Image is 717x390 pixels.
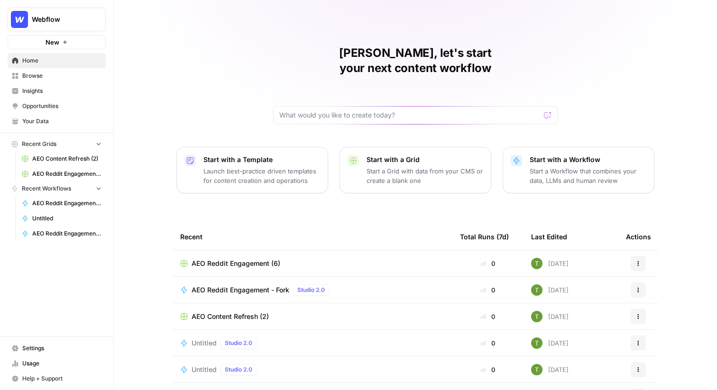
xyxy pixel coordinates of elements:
a: Insights [8,83,106,99]
p: Start a Grid with data from your CMS or create a blank one [367,166,483,185]
div: [DATE] [531,337,569,349]
a: Browse [8,68,106,83]
div: Total Runs (7d) [460,224,509,250]
span: AEO Content Refresh (2) [192,312,269,321]
div: Actions [626,224,651,250]
div: [DATE] [531,364,569,375]
img: Webflow Logo [11,11,28,28]
span: Usage [22,359,101,368]
span: Untitled [32,214,101,223]
span: AEO Content Refresh (2) [32,154,101,163]
span: Untitled [192,365,217,374]
a: Usage [8,356,106,371]
a: AEO Reddit Engagement (6) [180,259,445,268]
button: Recent Workflows [8,181,106,196]
div: [DATE] [531,311,569,322]
div: Recent [180,224,445,250]
a: AEO Reddit Engagement - ForkStudio 2.0 [180,284,445,296]
span: AEO Reddit Engagement (6) [192,259,280,268]
button: Help + Support [8,371,106,386]
img: yba7bbzze900hr86j8rqqvfn473j [531,284,542,296]
a: AEO Content Refresh (2) [18,151,106,166]
button: Start with a WorkflowStart a Workflow that combines your data, LLMs and human review [503,147,654,193]
a: UntitledStudio 2.0 [180,364,445,375]
button: Workspace: Webflow [8,8,106,31]
a: AEO Reddit Engagement (6) [18,166,106,181]
img: yba7bbzze900hr86j8rqqvfn473j [531,258,542,269]
img: yba7bbzze900hr86j8rqqvfn473j [531,311,542,322]
span: Recent Workflows [22,184,71,193]
a: AEO Reddit Engagement - Fork [18,196,106,211]
span: AEO Reddit Engagement - Fork [32,229,101,238]
div: 0 [460,259,516,268]
button: Start with a TemplateLaunch best-practice driven templates for content creation and operations [176,147,328,193]
a: AEO Reddit Engagement - Fork [18,226,106,241]
span: Studio 2.0 [297,286,325,294]
a: Untitled [18,211,106,226]
div: 0 [460,285,516,295]
span: Recent Grids [22,140,56,148]
a: Your Data [8,114,106,129]
span: Your Data [22,117,101,126]
span: Help + Support [22,374,101,383]
input: What would you like to create today? [279,110,540,120]
span: Settings [22,344,101,353]
span: Opportunities [22,102,101,110]
img: yba7bbzze900hr86j8rqqvfn473j [531,337,542,349]
p: Start with a Workflow [530,155,646,164]
div: [DATE] [531,258,569,269]
p: Launch best-practice driven templates for content creation and operations [203,166,320,185]
span: Untitled [192,338,217,348]
span: Studio 2.0 [225,339,252,347]
div: Last Edited [531,224,567,250]
button: Start with a GridStart a Grid with data from your CMS or create a blank one [340,147,491,193]
span: Studio 2.0 [225,365,252,374]
span: New [46,37,59,47]
a: UntitledStudio 2.0 [180,337,445,349]
a: Opportunities [8,99,106,114]
div: 0 [460,338,516,348]
img: yba7bbzze900hr86j8rqqvfn473j [531,364,542,375]
span: Browse [22,72,101,80]
span: AEO Reddit Engagement (6) [32,170,101,178]
span: Home [22,56,101,65]
a: Settings [8,341,106,356]
span: Insights [22,87,101,95]
div: 0 [460,312,516,321]
a: Home [8,53,106,68]
button: New [8,35,106,49]
div: 0 [460,365,516,374]
span: Webflow [32,15,89,24]
div: [DATE] [531,284,569,296]
a: AEO Content Refresh (2) [180,312,445,321]
span: AEO Reddit Engagement - Fork [192,285,289,295]
p: Start a Workflow that combines your data, LLMs and human review [530,166,646,185]
button: Recent Grids [8,137,106,151]
p: Start with a Grid [367,155,483,164]
p: Start with a Template [203,155,320,164]
span: AEO Reddit Engagement - Fork [32,199,101,208]
h1: [PERSON_NAME], let's start your next content workflow [273,45,558,76]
